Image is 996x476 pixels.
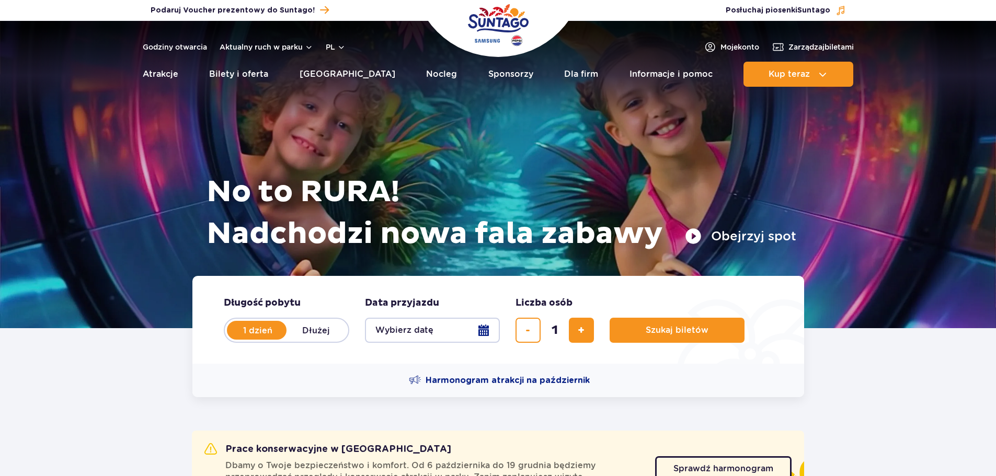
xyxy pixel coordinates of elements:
[726,5,846,16] button: Posłuchaj piosenkiSuntago
[143,62,178,87] a: Atrakcje
[772,41,854,53] a: Zarządzajbiletami
[300,62,395,87] a: [GEOGRAPHIC_DATA]
[151,5,315,16] span: Podaruj Voucher prezentowy do Suntago!
[685,228,796,245] button: Obejrzyj spot
[151,3,329,17] a: Podaruj Voucher prezentowy do Suntago!
[629,62,713,87] a: Informacje i pomoc
[426,62,457,87] a: Nocleg
[704,41,759,53] a: Mojekonto
[488,62,533,87] a: Sponsorzy
[726,5,830,16] span: Posłuchaj piosenki
[287,319,346,341] label: Dłużej
[409,374,590,387] a: Harmonogram atrakcji na październik
[720,42,759,52] span: Moje konto
[673,465,773,473] span: Sprawdź harmonogram
[207,171,796,255] h1: No to RURA! Nadchodzi nowa fala zabawy
[516,318,541,343] button: usuń bilet
[204,443,451,456] h2: Prace konserwacyjne w [GEOGRAPHIC_DATA]
[365,318,500,343] button: Wybierz datę
[326,42,346,52] button: pl
[192,276,804,364] form: Planowanie wizyty w Park of Poland
[426,375,590,386] span: Harmonogram atrakcji na październik
[228,319,288,341] label: 1 dzień
[610,318,745,343] button: Szukaj biletów
[569,318,594,343] button: dodaj bilet
[365,297,439,309] span: Data przyjazdu
[769,69,810,79] span: Kup teraz
[646,326,708,335] span: Szukaj biletów
[788,42,854,52] span: Zarządzaj biletami
[564,62,598,87] a: Dla firm
[743,62,853,87] button: Kup teraz
[220,43,313,51] button: Aktualny ruch w parku
[143,42,207,52] a: Godziny otwarcia
[542,318,567,343] input: liczba biletów
[224,297,301,309] span: Długość pobytu
[516,297,573,309] span: Liczba osób
[209,62,268,87] a: Bilety i oferta
[797,7,830,14] span: Suntago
